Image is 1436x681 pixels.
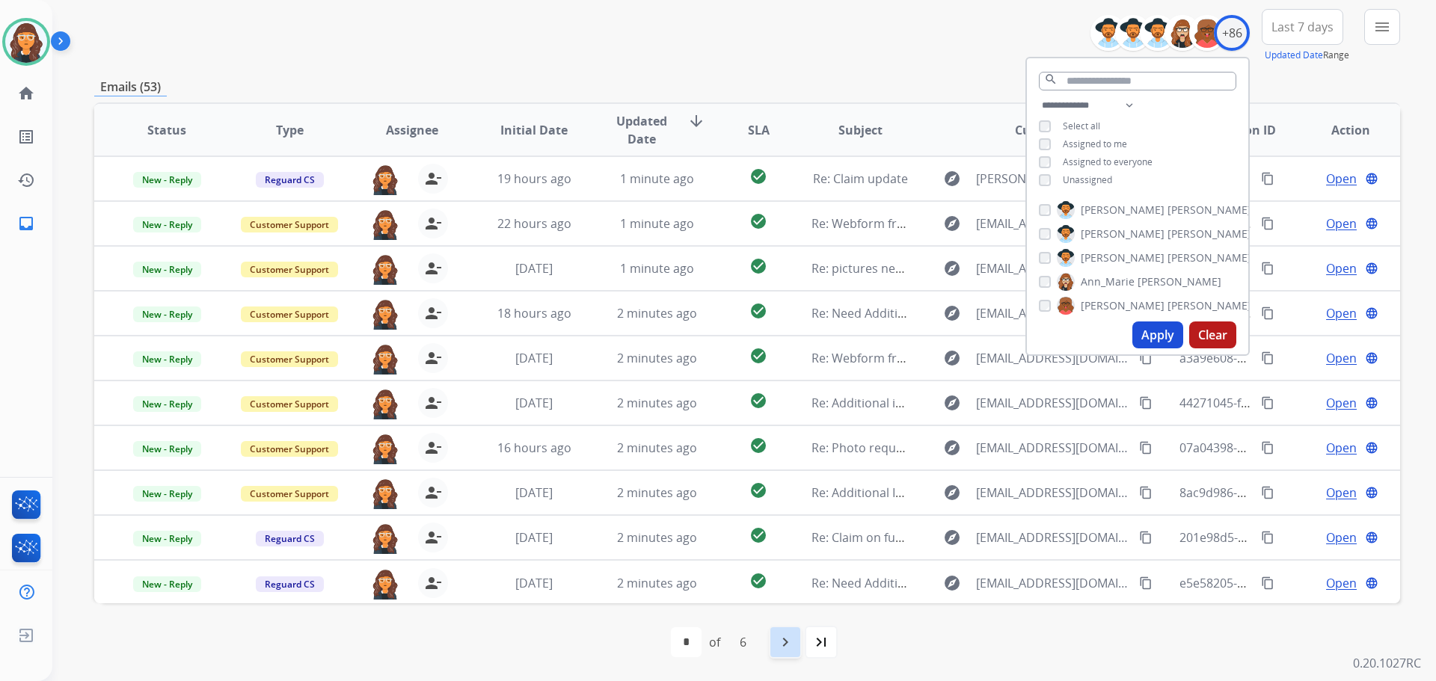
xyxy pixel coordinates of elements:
[1365,396,1378,410] mat-icon: language
[256,172,324,188] span: Reguard CS
[1139,441,1153,454] mat-icon: content_copy
[1261,262,1274,275] mat-icon: content_copy
[17,84,35,102] mat-icon: home
[424,349,442,367] mat-icon: person_remove
[241,396,338,412] span: Customer Support
[241,351,338,367] span: Customer Support
[776,633,794,651] mat-icon: navigate_next
[1044,73,1058,86] mat-icon: search
[256,531,324,546] span: Reguard CS
[17,215,35,232] mat-icon: inbox
[1365,486,1378,499] mat-icon: language
[1265,49,1323,61] button: Updated Date
[256,576,324,592] span: Reguard CS
[1179,440,1400,456] span: 07a04398-6c9f-40fb-9007-b2f31f1b318b
[976,215,1130,232] span: [EMAIL_ADDRESS][DOMAIN_NAME]
[370,253,400,285] img: agent-avatar
[1277,104,1400,156] th: Action
[811,350,1170,366] span: Re: Webform from [EMAIL_ADDRESS][DOMAIN_NAME] on [DATE]
[811,215,1170,232] span: Re: Webform from [EMAIL_ADDRESS][DOMAIN_NAME] on [DATE]
[94,78,167,96] p: Emails (53)
[811,440,913,456] span: Re: Photo request
[133,396,201,412] span: New - Reply
[241,217,338,232] span: Customer Support
[617,350,697,366] span: 2 minutes ago
[749,572,767,590] mat-icon: check_circle
[1261,441,1274,454] mat-icon: content_copy
[1063,120,1100,132] span: Select all
[1365,351,1378,365] mat-icon: language
[1326,349,1357,367] span: Open
[1326,529,1357,546] span: Open
[515,395,553,411] span: [DATE]
[1179,395,1412,411] span: 44271045-f6bd-4da8-be6c-e6db1db5a0ae
[1179,484,1410,501] span: 8ac9d986-334e-490a-9307-361050a68637
[976,349,1130,367] span: [EMAIL_ADDRESS][DOMAIN_NAME]
[811,575,992,591] span: Re: Need Additional Information
[515,260,553,277] span: [DATE]
[617,484,697,501] span: 2 minutes ago
[1081,298,1165,313] span: [PERSON_NAME]
[1261,306,1274,320] mat-icon: content_copy
[241,262,338,277] span: Customer Support
[943,484,961,502] mat-icon: explore
[976,304,1130,322] span: [EMAIL_ADDRESS][DOMAIN_NAME]
[813,170,908,187] span: Re: Claim update
[709,633,720,651] div: of
[133,172,201,188] span: New - Reply
[386,121,438,139] span: Assignee
[617,305,697,321] span: 2 minutes ago
[133,351,201,367] span: New - Reply
[617,575,697,591] span: 2 minutes ago
[1261,486,1274,499] mat-icon: content_copy
[811,529,935,546] span: Re: Claim on furniture
[1081,227,1165,241] span: [PERSON_NAME]
[1179,529,1409,546] span: 201e98d5-453f-4ec2-b5d3-66be0dc7ea72
[1139,486,1153,499] mat-icon: content_copy
[811,260,924,277] span: Re: pictures needed
[515,350,553,366] span: [DATE]
[617,440,697,456] span: 2 minutes ago
[976,394,1130,412] span: [EMAIL_ADDRESS][DOMAIN_NAME]
[943,349,961,367] mat-icon: explore
[133,441,201,457] span: New - Reply
[241,486,338,502] span: Customer Support
[620,215,694,232] span: 1 minute ago
[133,486,201,502] span: New - Reply
[943,529,961,546] mat-icon: explore
[976,484,1130,502] span: [EMAIL_ADDRESS][DOMAIN_NAME]
[497,440,571,456] span: 16 hours ago
[1326,484,1357,502] span: Open
[1326,304,1357,322] span: Open
[370,209,400,240] img: agent-avatar
[5,21,47,63] img: avatar
[241,306,338,322] span: Customer Support
[1063,173,1112,186] span: Unassigned
[976,259,1130,277] span: [EMAIL_ADDRESS][DOMAIN_NAME]
[1365,576,1378,590] mat-icon: language
[1271,24,1334,30] span: Last 7 days
[620,260,694,277] span: 1 minute ago
[943,439,961,457] mat-icon: explore
[943,259,961,277] mat-icon: explore
[1373,18,1391,36] mat-icon: menu
[370,568,400,600] img: agent-avatar
[1365,217,1378,230] mat-icon: language
[133,306,201,322] span: New - Reply
[976,529,1130,546] span: [EMAIL_ADDRESS][DOMAIN_NAME]
[1261,172,1274,185] mat-icon: content_copy
[1081,203,1165,218] span: [PERSON_NAME]
[1265,49,1349,61] span: Range
[424,574,442,592] mat-icon: person_remove
[1261,576,1274,590] mat-icon: content_copy
[838,121,883,139] span: Subject
[1015,121,1073,139] span: Customer
[1326,574,1357,592] span: Open
[1326,259,1357,277] span: Open
[241,441,338,457] span: Customer Support
[424,170,442,188] mat-icon: person_remove
[976,170,1130,188] span: [PERSON_NAME][EMAIL_ADDRESS][PERSON_NAME][DOMAIN_NAME]
[497,215,571,232] span: 22 hours ago
[370,343,400,375] img: agent-avatar
[515,484,553,501] span: [DATE]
